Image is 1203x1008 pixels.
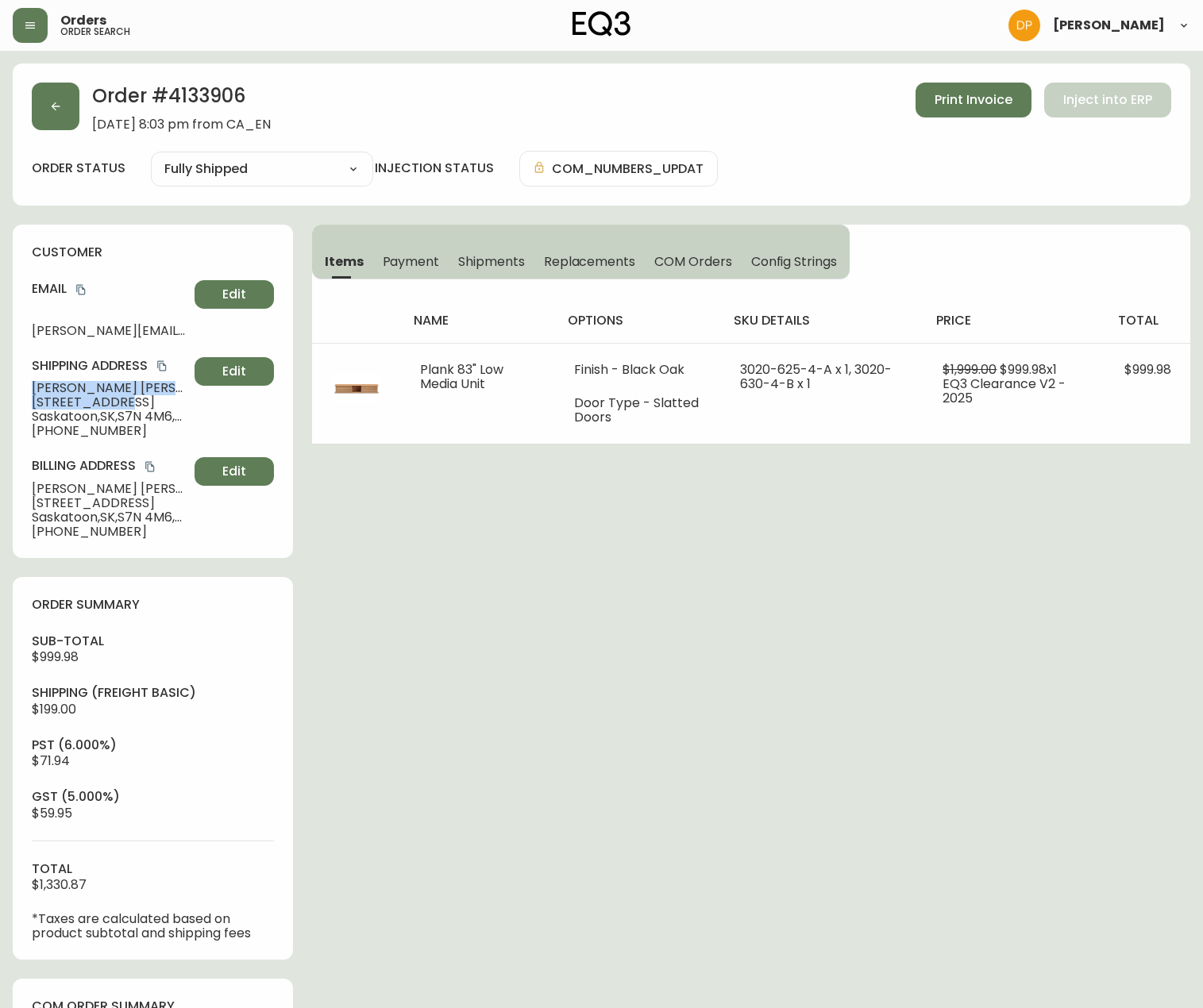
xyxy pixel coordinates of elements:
span: Edit [222,286,246,303]
span: Shipments [458,253,525,270]
h4: total [32,860,274,878]
span: $71.94 [32,752,70,770]
h4: total [1118,312,1178,329]
button: Edit [195,357,274,386]
h2: Order # 4133906 [92,83,271,117]
span: [PERSON_NAME] [1053,19,1165,32]
span: Edit [222,463,246,480]
button: Edit [195,457,274,486]
span: $999.98 [32,648,79,666]
button: copy [142,459,158,475]
h4: customer [32,244,274,261]
h4: Billing Address [32,457,188,475]
span: COM Orders [654,253,732,270]
span: [STREET_ADDRESS] [32,395,188,410]
h4: name [414,312,542,329]
h4: injection status [375,160,494,177]
span: $199.00 [32,700,76,718]
span: Payment [383,253,440,270]
img: logo [573,11,631,37]
span: Saskatoon , SK , S7N 4M6 , CA [32,410,188,424]
h4: sub-total [32,633,274,650]
button: Print Invoice [916,83,1031,117]
span: [STREET_ADDRESS] [32,496,188,510]
span: $59.95 [32,804,72,822]
span: Config Strings [751,253,837,270]
button: copy [73,282,89,298]
span: Orders [60,14,106,27]
h4: pst (6.000%) [32,737,274,754]
h4: price [936,312,1093,329]
span: Items [325,253,364,270]
span: $999.98 x 1 [1000,360,1057,379]
li: Finish - Black Oak [574,363,702,377]
span: Saskatoon , SK , S7N 4M6 , CA [32,510,188,525]
button: Edit [195,280,274,309]
span: [PERSON_NAME][EMAIL_ADDRESS][DOMAIN_NAME] [32,324,188,338]
li: Door Type - Slatted Doors [574,396,702,425]
p: *Taxes are calculated based on product subtotal and shipping fees [32,912,274,941]
h4: gst (5.000%) [32,788,274,806]
h4: Email [32,280,188,298]
h4: order summary [32,596,274,614]
span: EQ3 Clearance V2 - 2025 [943,375,1066,407]
h4: options [568,312,708,329]
span: [PERSON_NAME] [PERSON_NAME] [32,381,188,395]
span: [DATE] 8:03 pm from CA_EN [92,117,271,132]
span: Edit [222,363,246,380]
button: copy [154,358,170,374]
span: $1,999.00 [943,360,997,379]
h4: Shipping Address [32,357,188,375]
label: order status [32,160,125,177]
span: 3020-625-4-A x 1, 3020-630-4-B x 1 [740,360,892,393]
span: $1,330.87 [32,875,87,894]
img: b0154ba12ae69382d64d2f3159806b19 [1008,10,1040,41]
span: Plank 83" Low Media Unit [420,360,503,393]
span: [PHONE_NUMBER] [32,525,188,539]
h4: Shipping ( Freight Basic ) [32,684,274,702]
img: 3020-625-MC-400-1-cl6mq3f242mgk0134eo1kvsvy.jpg [331,363,382,414]
span: [PHONE_NUMBER] [32,424,188,438]
h4: sku details [734,312,912,329]
span: Replacements [544,253,635,270]
span: [PERSON_NAME] [PERSON_NAME] [32,482,188,496]
span: Print Invoice [935,91,1012,109]
span: $999.98 [1124,360,1171,379]
h5: order search [60,27,130,37]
